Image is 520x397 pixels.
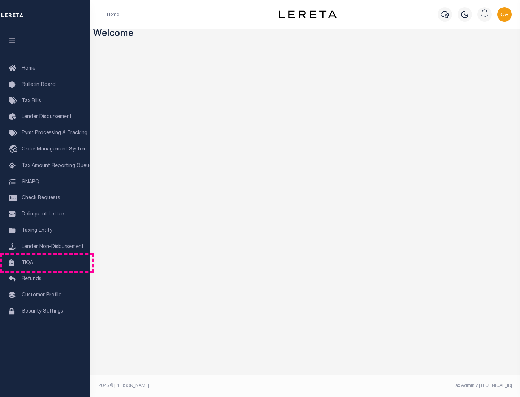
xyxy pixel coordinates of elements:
[93,29,517,40] h3: Welcome
[22,179,39,184] span: SNAPQ
[22,276,42,282] span: Refunds
[22,228,52,233] span: Taxing Entity
[22,147,87,152] span: Order Management System
[22,99,41,104] span: Tax Bills
[22,196,60,201] span: Check Requests
[93,383,305,389] div: 2025 © [PERSON_NAME].
[22,309,63,314] span: Security Settings
[22,131,87,136] span: Pymt Processing & Tracking
[497,7,512,22] img: svg+xml;base64,PHN2ZyB4bWxucz0iaHR0cDovL3d3dy53My5vcmcvMjAwMC9zdmciIHBvaW50ZXItZXZlbnRzPSJub25lIi...
[311,383,512,389] div: Tax Admin v.[TECHNICAL_ID]
[22,293,61,298] span: Customer Profile
[22,244,84,249] span: Lender Non-Disbursement
[22,260,33,265] span: TIQA
[22,114,72,119] span: Lender Disbursement
[22,212,66,217] span: Delinquent Letters
[279,10,337,18] img: logo-dark.svg
[9,145,20,154] i: travel_explore
[22,66,35,71] span: Home
[22,82,56,87] span: Bulletin Board
[107,11,119,18] li: Home
[22,163,92,169] span: Tax Amount Reporting Queue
